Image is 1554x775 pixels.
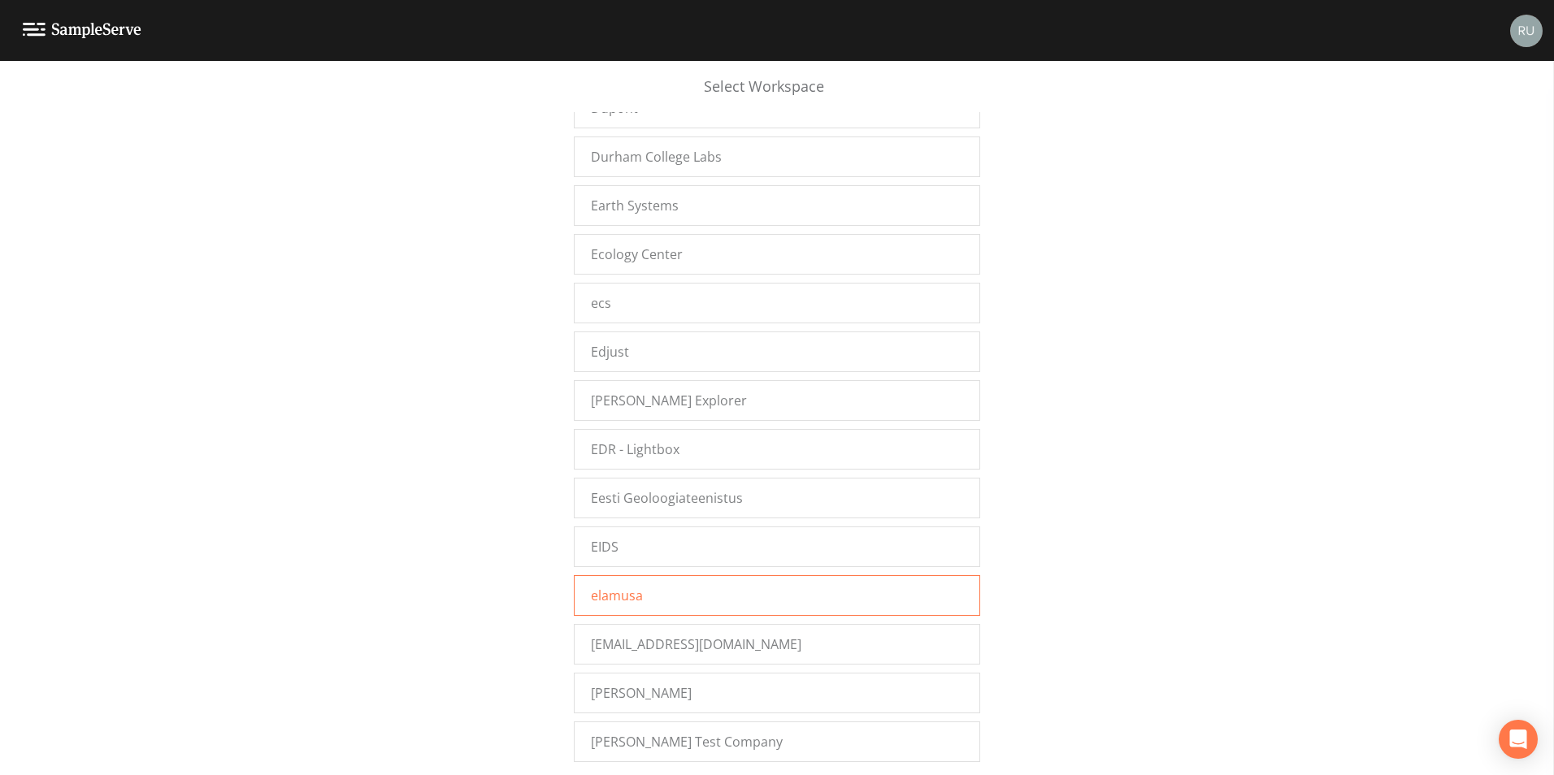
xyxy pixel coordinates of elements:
[591,732,783,751] span: [PERSON_NAME] Test Company
[591,488,743,508] span: Eesti Geoloogiateenistus
[574,721,980,762] a: [PERSON_NAME] Test Company
[574,478,980,518] a: Eesti Geoloogiateenistus
[574,624,980,665] a: [EMAIL_ADDRESS][DOMAIN_NAME]
[591,439,679,459] span: EDR - Lightbox
[591,586,643,605] span: elamusa
[591,245,683,264] span: Ecology Center
[591,537,619,556] span: EIDS
[574,185,980,226] a: Earth Systems
[1510,15,1543,47] img: a5c06d64ce99e847b6841ccd0307af82
[591,147,722,167] span: Durham College Labs
[574,283,980,323] a: ecs
[574,575,980,616] a: elamusa
[574,526,980,567] a: EIDS
[574,429,980,470] a: EDR - Lightbox
[591,391,747,410] span: [PERSON_NAME] Explorer
[23,23,141,38] img: logo
[574,331,980,372] a: Edjust
[591,683,692,703] span: [PERSON_NAME]
[591,293,611,313] span: ecs
[591,342,629,362] span: Edjust
[574,234,980,275] a: Ecology Center
[574,76,980,112] div: Select Workspace
[574,673,980,713] a: [PERSON_NAME]
[591,196,679,215] span: Earth Systems
[574,136,980,177] a: Durham College Labs
[574,380,980,421] a: [PERSON_NAME] Explorer
[1499,720,1538,759] div: Open Intercom Messenger
[591,634,801,654] span: [EMAIL_ADDRESS][DOMAIN_NAME]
